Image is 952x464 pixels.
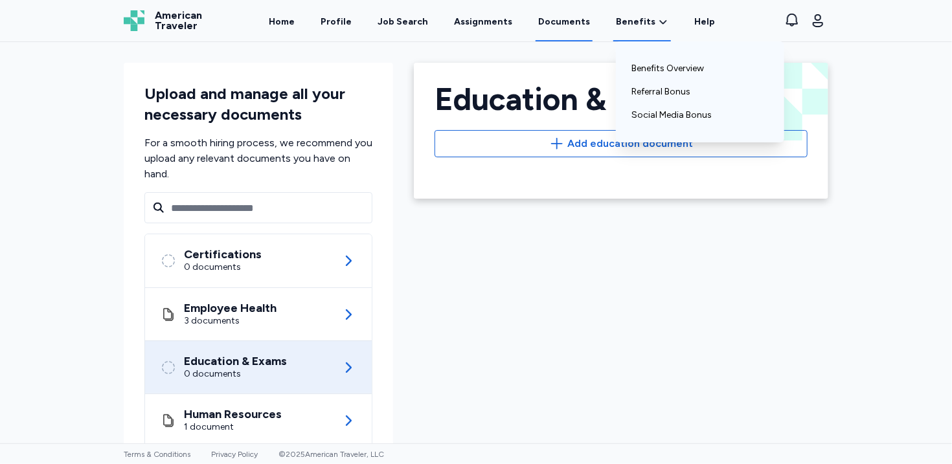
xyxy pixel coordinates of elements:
div: 0 documents [184,368,287,381]
div: Employee Health [184,302,277,315]
div: Education & Exams [435,83,808,115]
a: Privacy Policy [211,450,258,459]
img: Logo [124,10,144,31]
a: Referral Bonus [631,80,769,104]
span: Add education document [567,136,693,151]
div: 1 document [184,421,282,434]
div: 3 documents [184,315,277,327]
a: Benefits [616,16,668,28]
div: Certifications [184,248,262,261]
a: Documents [536,1,593,41]
div: Job Search [378,16,428,28]
a: Social Media Bonus [631,104,769,127]
button: Add education document [435,130,808,157]
a: Benefits Overview [631,57,769,80]
span: Benefits [616,16,655,28]
div: Human Resources [184,408,282,421]
div: Upload and manage all your necessary documents [144,83,372,125]
a: Terms & Conditions [124,450,190,459]
span: © 2025 American Traveler, LLC [278,450,384,459]
div: For a smooth hiring process, we recommend you upload any relevant documents you have on hand. [144,135,372,182]
div: Education & Exams [184,355,287,368]
span: American Traveler [155,10,202,31]
div: 0 documents [184,261,262,274]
